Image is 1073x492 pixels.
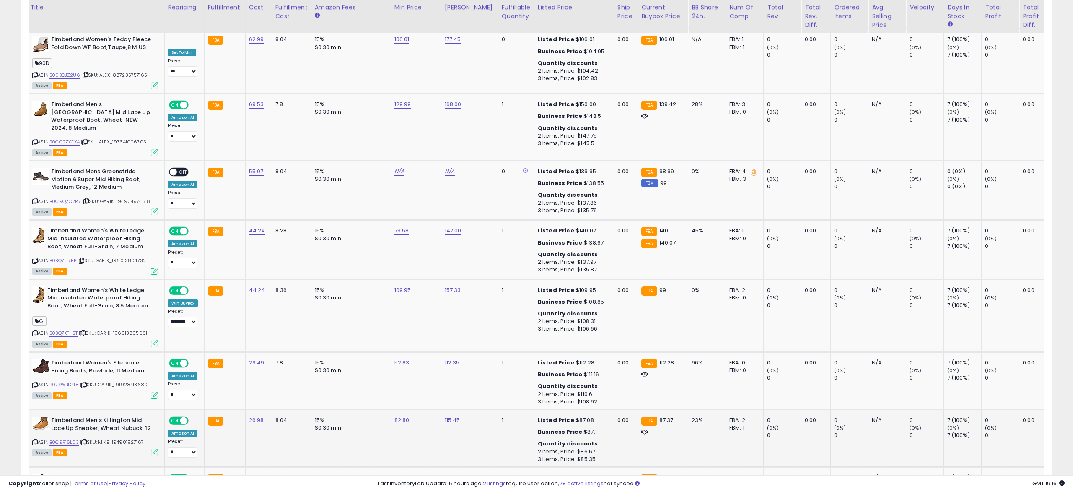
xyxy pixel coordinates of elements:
[767,3,798,21] div: Total Rev.
[947,242,981,250] div: 7 (100%)
[51,36,153,53] b: Timberland Women's Teddy Fleece Fold Down WP Boot,Taupe,8 M US
[872,168,899,175] div: N/A
[315,286,384,294] div: 15%
[1023,3,1042,29] div: Total Profit Diff.
[729,108,757,116] div: FBM: 0
[394,100,411,109] a: 129.99
[834,176,846,182] small: (0%)
[538,48,607,55] div: $104.95
[767,168,801,175] div: 0
[538,199,607,207] div: 2 Items, Price: $137.86
[641,101,657,110] small: FBA
[767,36,801,43] div: 0
[315,101,384,108] div: 15%
[315,227,384,234] div: 15%
[641,179,658,187] small: FBM
[659,239,676,247] span: 140.07
[729,168,757,175] div: FBA: 4
[767,183,801,190] div: 0
[32,268,52,275] span: All listings currently available for purchase on Amazon
[910,36,943,43] div: 0
[729,36,757,43] div: FBA: 1
[985,235,997,242] small: (0%)
[910,183,943,190] div: 0
[538,286,576,294] b: Listed Price:
[985,286,1019,294] div: 0
[985,36,1019,43] div: 0
[910,235,921,242] small: (0%)
[641,227,657,236] small: FBA
[170,102,180,109] span: ON
[1023,286,1039,294] div: 0.00
[502,101,528,108] div: 1
[834,36,868,43] div: 0
[72,479,107,487] a: Terms of Use
[947,101,981,108] div: 7 (100%)
[947,227,981,234] div: 7 (100%)
[767,294,779,301] small: (0%)
[834,44,846,51] small: (0%)
[502,168,528,175] div: 0
[187,287,201,294] span: OFF
[910,302,943,309] div: 0
[168,250,198,268] div: Preset:
[910,242,943,250] div: 0
[538,167,576,175] b: Listed Price:
[641,286,657,296] small: FBA
[910,109,921,115] small: (0%)
[445,416,460,424] a: 115.45
[315,12,320,19] small: Amazon Fees.
[315,44,384,51] div: $0.30 min
[32,58,52,68] span: 90D
[49,72,80,79] a: B00BCJZ2U6
[538,60,607,67] div: :
[834,109,846,115] small: (0%)
[32,82,52,89] span: All listings currently available for purchase on Amazon
[872,36,899,43] div: N/A
[249,35,264,44] a: 62.99
[249,359,264,367] a: 29.49
[910,116,943,124] div: 0
[834,294,846,301] small: (0%)
[617,3,634,21] div: Ship Price
[168,58,198,77] div: Preset:
[32,359,158,398] div: ASIN:
[910,168,943,175] div: 0
[538,75,607,82] div: 3 Items, Price: $102.83
[834,51,868,59] div: 0
[805,3,827,29] div: Total Rev. Diff.
[275,227,305,234] div: 8.28
[168,3,201,12] div: Repricing
[947,176,959,182] small: (0%)
[538,112,607,120] div: $148.5
[394,416,410,424] a: 82.80
[53,341,67,348] span: FBA
[641,3,684,21] div: Current Buybox Price
[315,294,384,302] div: $0.30 min
[1023,36,1039,43] div: 0.00
[315,175,384,183] div: $0.30 min
[170,228,180,235] span: ON
[729,294,757,302] div: FBM: 0
[538,250,598,258] b: Quantity discounts
[985,3,1016,21] div: Total Profit
[32,341,52,348] span: All listings currently available for purchase on Amazon
[502,36,528,43] div: 0
[275,168,305,175] div: 8.04
[538,59,598,67] b: Quantity discounts
[315,168,384,175] div: 15%
[538,286,607,294] div: $109.95
[872,227,899,234] div: N/A
[985,51,1019,59] div: 0
[910,44,921,51] small: (0%)
[445,286,461,294] a: 157.33
[445,226,461,235] a: 147.00
[168,240,197,247] div: Amazon AI
[538,266,607,273] div: 3 Items, Price: $135.87
[767,242,801,250] div: 0
[538,298,584,306] b: Business Price:
[275,286,305,294] div: 8.36
[985,168,1019,175] div: 0
[1023,101,1039,108] div: 0.00
[538,239,607,247] div: $138.67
